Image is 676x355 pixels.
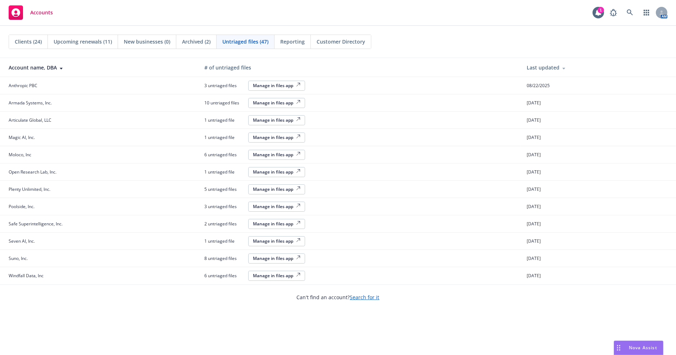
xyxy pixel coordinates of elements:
span: Untriaged files (47) [222,38,268,45]
button: Manage in files app [248,184,305,194]
button: Manage in files app [248,236,305,246]
span: 1 untriaged file [204,169,244,175]
div: Drag to move [614,341,623,355]
span: Upcoming renewals (11) [54,38,112,45]
span: Open Research Lab, Inc. [9,169,56,175]
button: Manage in files app [248,167,305,177]
span: Suno, Inc. [9,255,28,261]
span: [DATE] [527,169,541,175]
span: Moloco, Inc [9,152,31,158]
div: Manage in files app [253,238,300,244]
span: 8 untriaged files [204,255,244,261]
a: Search for it [350,294,380,301]
span: [DATE] [527,203,541,210]
button: Manage in files app [248,115,305,125]
div: Manage in files app [253,221,300,227]
span: Customer Directory [317,38,365,45]
a: Search [623,5,637,20]
span: [DATE] [527,117,541,123]
button: Manage in files app [248,219,305,229]
span: Anthropic PBC [9,82,37,89]
button: Manage in files app [248,202,305,212]
div: # of untriaged files [204,64,515,71]
div: Manage in files app [253,117,300,123]
span: 6 untriaged files [204,273,244,279]
span: New businesses (0) [124,38,170,45]
span: [DATE] [527,273,541,279]
span: [DATE] [527,134,541,140]
span: Can't find an account? [297,293,380,301]
div: Manage in files app [253,152,300,158]
span: 1 untriaged file [204,117,244,123]
div: Manage in files app [253,169,300,175]
div: Manage in files app [253,100,300,106]
span: Nova Assist [629,345,657,351]
span: Accounts [30,10,53,15]
div: Manage in files app [253,134,300,140]
span: [DATE] [527,100,541,106]
button: Manage in files app [248,98,305,108]
span: Clients (24) [15,38,42,45]
a: Switch app [639,5,654,20]
div: Manage in files app [253,273,300,279]
span: Magic AI, Inc. [9,134,35,140]
a: Accounts [6,3,56,23]
span: 6 untriaged files [204,152,244,158]
button: Manage in files app [248,150,305,160]
button: Manage in files app [248,271,305,281]
span: [DATE] [527,238,541,244]
div: Manage in files app [253,255,300,261]
span: Windfall Data, Inc [9,273,44,279]
span: Archived (2) [182,38,210,45]
span: Plenty Unlimited, Inc. [9,186,50,192]
span: Seven AI, Inc. [9,238,35,244]
span: 1 untriaged file [204,238,244,244]
span: 2 untriaged files [204,221,244,227]
div: Manage in files app [253,186,300,192]
span: 3 untriaged files [204,203,244,210]
span: Reporting [280,38,305,45]
span: [DATE] [527,186,541,192]
span: Armada Systems, Inc. [9,100,52,106]
button: Nova Assist [614,341,663,355]
div: 1 [598,7,604,13]
div: Manage in files app [253,82,300,89]
div: Last updated [527,64,670,71]
span: [DATE] [527,255,541,261]
button: Manage in files app [248,253,305,264]
span: Poolside, Inc. [9,203,35,210]
div: Manage in files app [253,203,300,210]
span: [DATE] [527,221,541,227]
span: 3 untriaged files [204,82,244,89]
span: 1 untriaged file [204,134,244,140]
span: 10 untriaged files [204,100,244,106]
span: Articulate Global, LLC [9,117,51,123]
div: Account name, DBA [9,64,193,71]
span: Safe Superintelligence, Inc. [9,221,63,227]
span: 5 untriaged files [204,186,244,192]
button: Manage in files app [248,81,305,91]
span: [DATE] [527,152,541,158]
a: Report a Bug [606,5,621,20]
button: Manage in files app [248,132,305,143]
span: 08/22/2025 [527,82,550,89]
